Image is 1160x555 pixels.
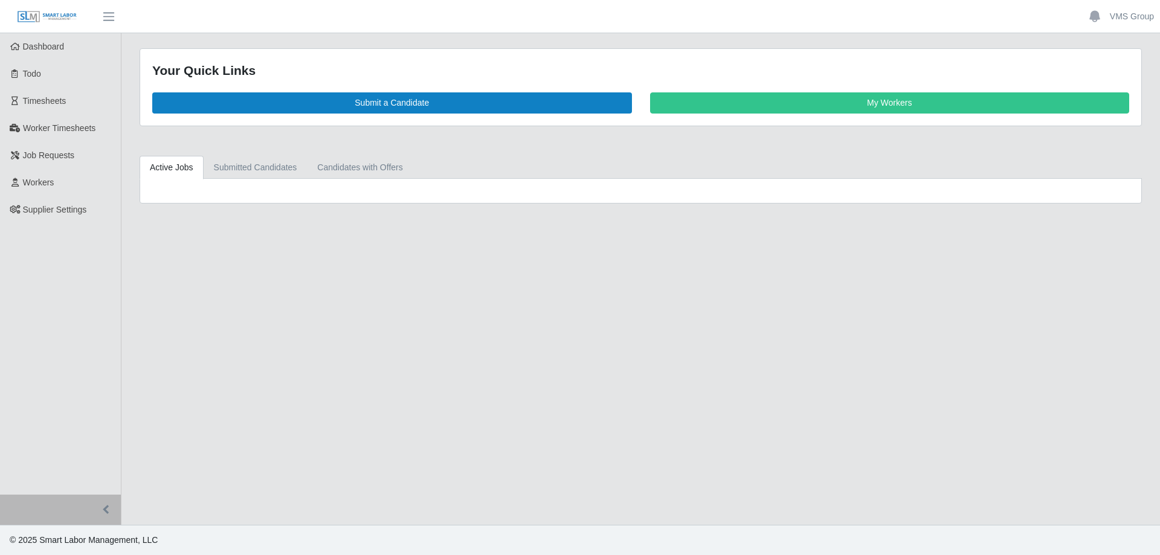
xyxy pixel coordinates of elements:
span: Worker Timesheets [23,123,95,133]
img: SLM Logo [17,10,77,24]
span: Supplier Settings [23,205,87,214]
a: VMS Group [1110,10,1154,23]
a: My Workers [650,92,1130,114]
span: Todo [23,69,41,79]
span: Dashboard [23,42,65,51]
span: Timesheets [23,96,66,106]
a: Candidates with Offers [307,156,413,179]
span: Job Requests [23,150,75,160]
a: Submitted Candidates [204,156,308,179]
span: Workers [23,178,54,187]
div: Your Quick Links [152,61,1129,80]
a: Submit a Candidate [152,92,632,114]
span: © 2025 Smart Labor Management, LLC [10,535,158,545]
a: Active Jobs [140,156,204,179]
